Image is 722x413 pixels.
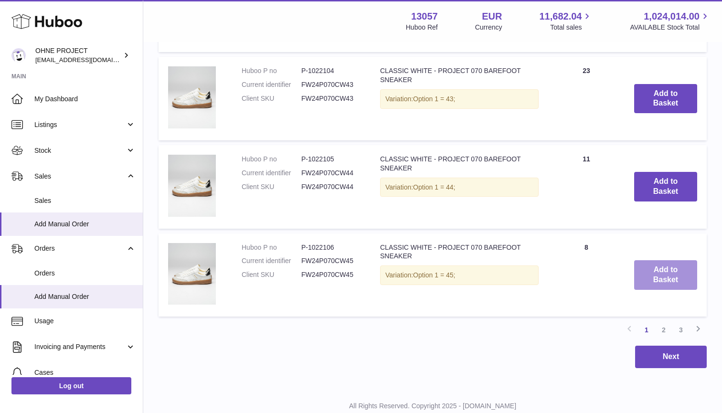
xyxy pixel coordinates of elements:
span: My Dashboard [34,95,136,104]
dt: Huboo P no [242,66,301,75]
button: Add to Basket [634,172,697,201]
span: [EMAIL_ADDRESS][DOMAIN_NAME] [35,56,140,64]
a: 1,024,014.00 AVAILABLE Stock Total [630,10,711,32]
dt: Current identifier [242,256,301,265]
span: Orders [34,269,136,278]
dd: FW24P070CW45 [301,270,361,279]
span: Stock [34,146,126,155]
dd: FW24P070CW44 [301,169,361,178]
span: Invoicing and Payments [34,342,126,351]
strong: EUR [482,10,502,23]
dd: P-1022106 [301,243,361,252]
a: 11,682.04 Total sales [539,10,593,32]
dd: FW24P070CW43 [301,80,361,89]
dt: Client SKU [242,94,301,103]
dt: Current identifier [242,169,301,178]
p: All Rights Reserved. Copyright 2025 - [DOMAIN_NAME] [151,402,714,411]
div: Variation: [380,178,539,197]
div: OHNE PROJECT [35,46,121,64]
button: Next [635,346,707,368]
td: 23 [548,57,625,140]
a: 1 [638,321,655,339]
span: Option 1 = 45; [413,271,455,279]
a: 3 [672,321,690,339]
strong: 13057 [411,10,438,23]
span: Cases [34,368,136,377]
td: 8 [548,233,625,317]
img: support@ohneproject.com [11,48,26,63]
td: CLASSIC WHITE - PROJECT 070 BAREFOOT SNEAKER [371,57,548,140]
div: Currency [475,23,502,32]
td: 11 [548,145,625,229]
dt: Huboo P no [242,155,301,164]
dd: FW24P070CW44 [301,182,361,191]
div: Variation: [380,89,539,109]
td: CLASSIC WHITE - PROJECT 070 BAREFOOT SNEAKER [371,145,548,229]
span: Total sales [550,23,593,32]
span: Add Manual Order [34,220,136,229]
dt: Client SKU [242,182,301,191]
dd: P-1022105 [301,155,361,164]
span: Add Manual Order [34,292,136,301]
span: 11,682.04 [539,10,582,23]
dt: Current identifier [242,80,301,89]
span: 1,024,014.00 [644,10,700,23]
span: Sales [34,172,126,181]
span: Listings [34,120,126,129]
span: Option 1 = 43; [413,95,455,103]
dt: Huboo P no [242,243,301,252]
img: CLASSIC WHITE - PROJECT 070 BAREFOOT SNEAKER [168,243,216,305]
button: Add to Basket [634,260,697,290]
td: CLASSIC WHITE - PROJECT 070 BAREFOOT SNEAKER [371,233,548,317]
dd: FW24P070CW45 [301,256,361,265]
span: Option 1 = 44; [413,183,455,191]
img: CLASSIC WHITE - PROJECT 070 BAREFOOT SNEAKER [168,155,216,217]
dd: P-1022104 [301,66,361,75]
button: Add to Basket [634,84,697,114]
dt: Client SKU [242,270,301,279]
div: Huboo Ref [406,23,438,32]
span: Usage [34,317,136,326]
span: Orders [34,244,126,253]
div: Variation: [380,265,539,285]
img: CLASSIC WHITE - PROJECT 070 BAREFOOT SNEAKER [168,66,216,128]
span: Sales [34,196,136,205]
a: 2 [655,321,672,339]
dd: FW24P070CW43 [301,94,361,103]
span: AVAILABLE Stock Total [630,23,711,32]
a: Log out [11,377,131,394]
